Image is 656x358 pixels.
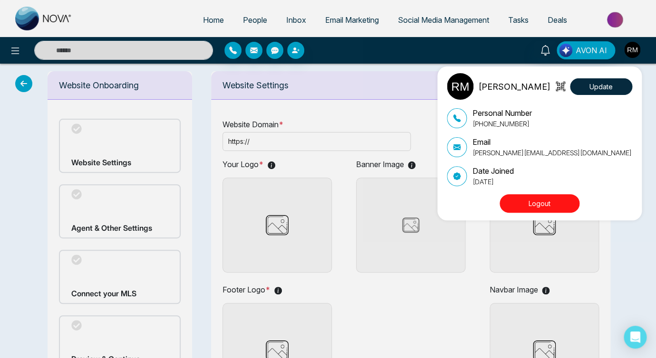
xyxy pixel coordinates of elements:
[473,119,532,129] p: [PHONE_NUMBER]
[500,194,579,213] button: Logout
[570,78,632,95] button: Update
[473,165,514,177] p: Date Joined
[473,148,632,158] p: [PERSON_NAME][EMAIL_ADDRESS][DOMAIN_NAME]
[473,107,532,119] p: Personal Number
[473,177,514,187] p: [DATE]
[624,326,646,349] div: Open Intercom Messenger
[478,80,550,93] p: [PERSON_NAME]
[473,136,632,148] p: Email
